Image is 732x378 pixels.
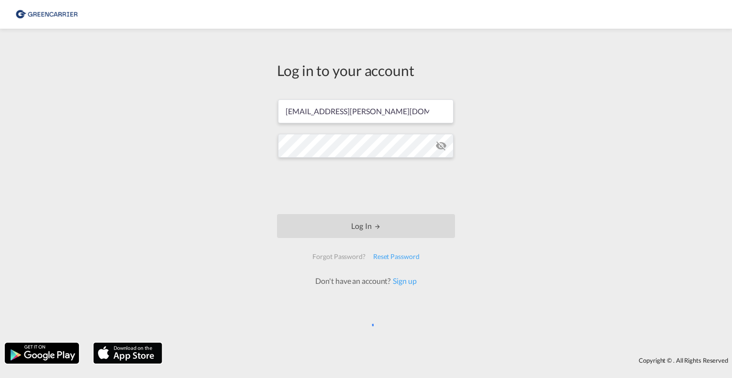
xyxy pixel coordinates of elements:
input: Enter email/phone number [278,99,454,123]
div: Reset Password [369,248,423,265]
img: google.png [4,342,80,365]
div: Log in to your account [277,60,455,80]
img: 8cf206808afe11efa76fcd1e3d746489.png [14,4,79,25]
div: Copyright © . All Rights Reserved [167,352,732,368]
button: LOGIN [277,214,455,238]
div: Don't have an account? [305,276,427,286]
iframe: reCAPTCHA [293,167,439,205]
img: apple.png [92,342,163,365]
md-icon: icon-eye-off [435,140,447,151]
div: Forgot Password? [309,248,369,265]
a: Sign up [390,276,416,285]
